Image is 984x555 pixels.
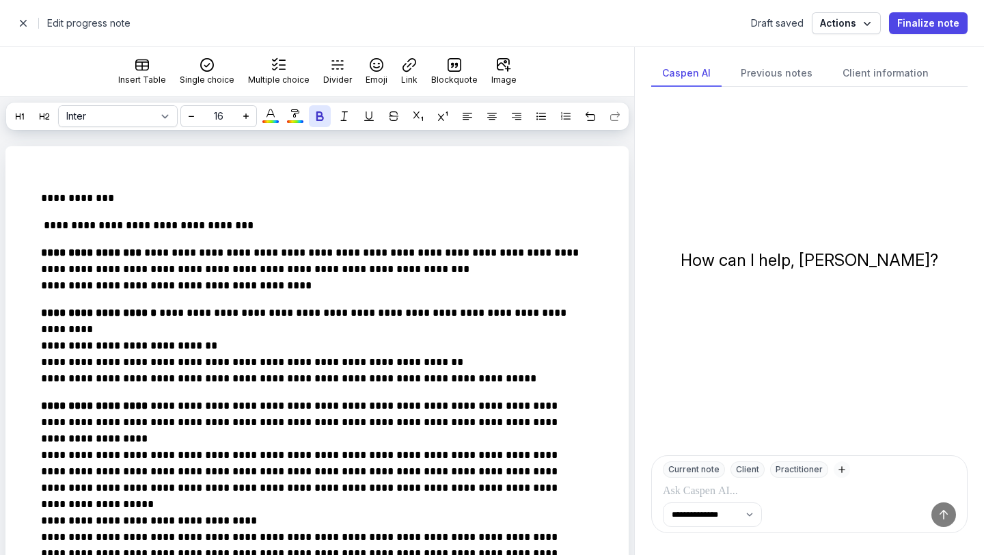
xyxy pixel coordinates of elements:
div: Current note [663,461,725,478]
div: Practitioner [770,461,828,478]
button: Insert Table [113,53,172,91]
div: Emoji [366,75,387,85]
div: Insert Table [118,75,166,85]
button: Finalize note [889,12,968,34]
div: Single choice [180,75,234,85]
div: Draft saved [751,16,804,30]
div: How can I help, [PERSON_NAME]? [681,249,938,271]
div: Client information [832,61,940,87]
span: Finalize note [897,15,959,31]
button: 123 [555,105,577,127]
button: Link [396,53,423,91]
text: 3 [561,118,562,120]
button: Actions [812,12,881,34]
div: Divider [323,75,352,85]
div: Blockquote [431,75,478,85]
span: Actions [820,15,873,31]
div: Image [491,75,517,85]
div: Link [401,75,418,85]
text: 1 [561,112,562,115]
div: Client [730,461,765,478]
text: 2 [561,115,562,118]
h2: Edit progress note [47,15,743,31]
div: Caspen AI [651,61,722,87]
div: Multiple choice [248,75,310,85]
div: Previous notes [730,61,823,87]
